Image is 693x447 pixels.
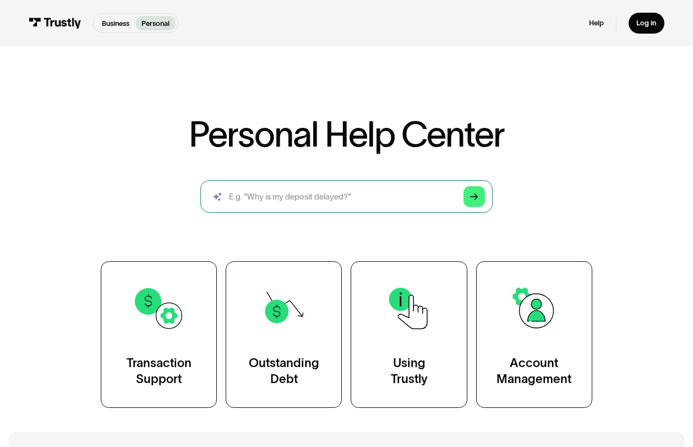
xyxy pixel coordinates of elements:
div: Transaction Support [127,355,192,387]
input: search [200,180,493,213]
img: Trustly Logo [29,18,81,29]
div: Using Trustly [391,355,428,387]
p: Personal [141,18,170,29]
a: TransactionSupport [101,261,217,408]
h1: Personal Help Center [189,117,504,152]
a: OutstandingDebt [226,261,342,408]
p: Business [102,18,129,29]
div: Account Management [496,355,571,387]
a: Personal [135,16,176,31]
a: UsingTrustly [351,261,467,408]
a: Log in [629,13,664,34]
a: Business [96,16,135,31]
div: Log in [636,19,656,28]
a: AccountManagement [476,261,592,408]
form: Search [200,180,493,213]
div: Outstanding Debt [249,355,319,387]
a: Help [589,19,604,28]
